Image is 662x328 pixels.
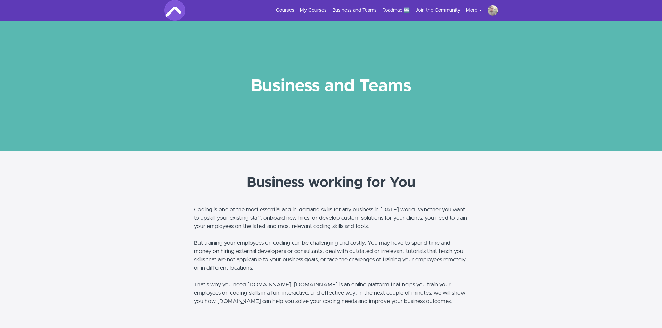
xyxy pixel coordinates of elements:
[466,7,488,14] button: More
[276,7,294,14] a: Courses
[194,205,468,305] p: Coding is one of the most essential and in-demand skills for any business in [DATE] world. Whethe...
[247,176,416,190] strong: Business working for You
[300,7,327,14] a: My Courses
[382,7,410,14] a: Roadmap 🆕
[332,7,377,14] a: Business and Teams
[415,7,460,14] a: Join the Community
[251,78,411,94] strong: Business and Teams
[488,5,498,16] img: jose.fiengo.vega@gmail.com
